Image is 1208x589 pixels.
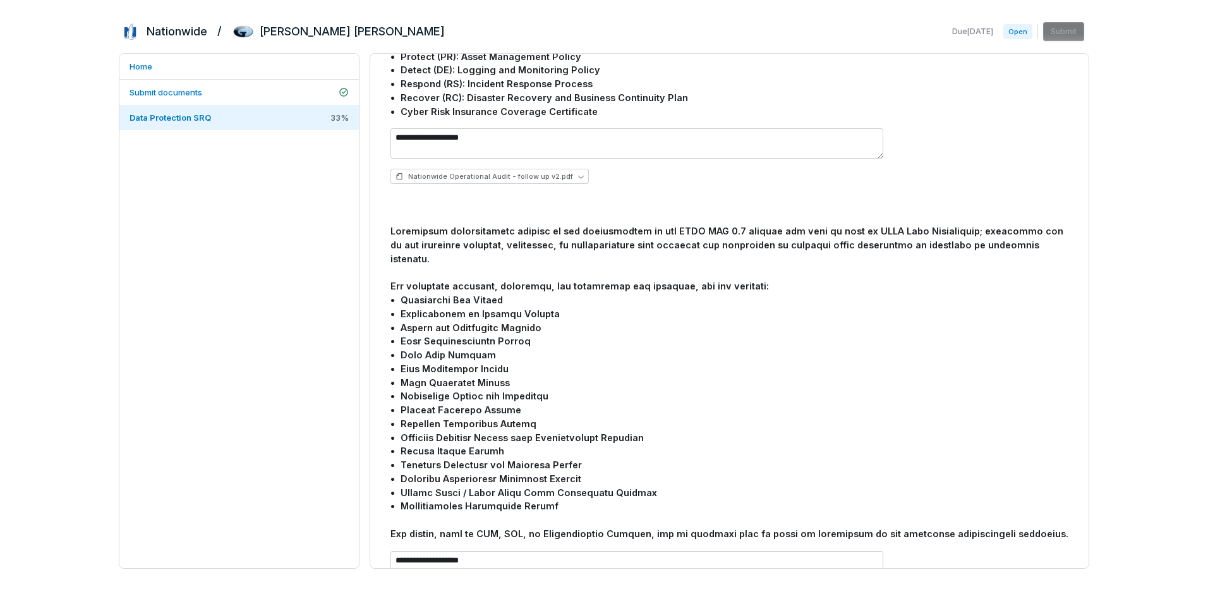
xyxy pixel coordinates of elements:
[390,224,1068,540] div: Loremipsum dolorsitametc adipisc el sed doeiusmodtem in utl ETDO MAG 0.7 aliquae adm veni qu nost...
[260,23,445,40] h2: [PERSON_NAME] [PERSON_NAME]
[119,80,359,105] a: Submit documents
[147,23,207,40] h2: Nationwide
[408,172,573,181] span: Nationwide Operational Audit - follow up v2.pdf
[119,105,359,130] a: Data Protection SRQ33%
[130,112,211,123] span: Data Protection SRQ
[130,87,202,97] span: Submit documents
[952,27,993,37] span: Due [DATE]
[1003,24,1032,39] span: Open
[217,20,222,39] h2: /
[330,112,349,123] span: 33 %
[119,54,359,79] a: Home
